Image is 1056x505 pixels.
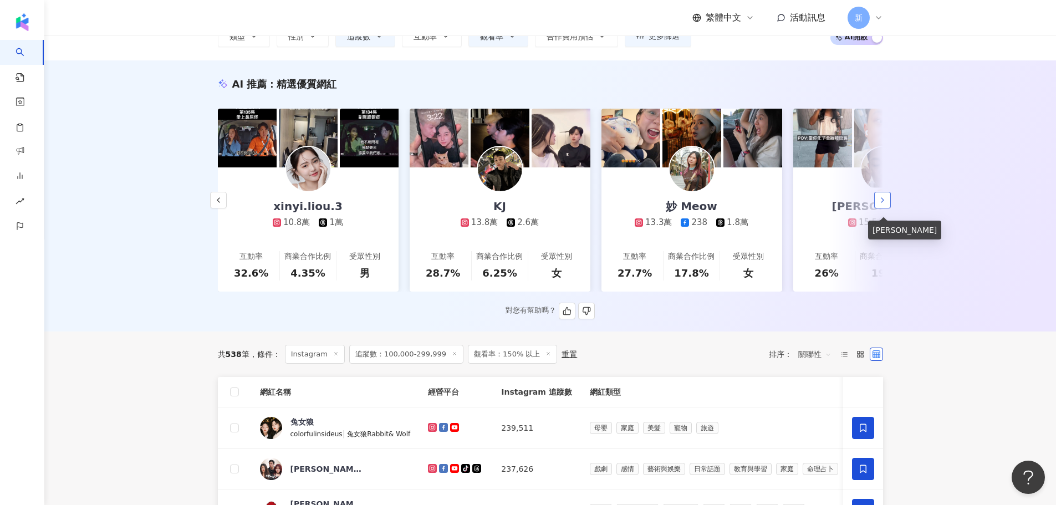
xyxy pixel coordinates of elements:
a: search [16,40,38,83]
img: KOL Avatar [478,147,522,191]
span: 條件 ： [249,350,280,359]
div: 排序： [769,345,838,363]
div: 商業合作比例 [860,251,906,262]
span: 旅遊 [696,422,718,434]
a: KOL Avatar[PERSON_NAME]與[PERSON_NAME] [260,458,411,480]
div: 男 [360,266,370,280]
span: colorfulinsideus [290,430,343,438]
img: post-image [723,109,782,167]
img: post-image [662,109,721,167]
div: 17.8% [674,266,708,280]
div: 互動率 [623,251,646,262]
span: rise [16,190,24,215]
img: post-image [854,109,913,167]
div: 兔女狼 [290,416,314,427]
img: logo icon [13,13,31,31]
span: 寵物 [670,422,692,434]
img: post-image [601,109,660,167]
th: 經營平台 [419,377,492,407]
span: 互動率 [414,32,437,41]
div: 互動率 [239,251,263,262]
span: 命理占卜 [803,463,838,475]
span: 新 [855,12,863,24]
img: post-image [340,109,399,167]
a: KJ13.8萬2.6萬互動率28.7%商業合作比例6.25%受眾性別女 [410,167,590,292]
img: KOL Avatar [260,458,282,480]
span: 感情 [616,463,639,475]
a: 妙 Meow13.3萬2381.8萬互動率27.7%商業合作比例17.8%受眾性別女 [601,167,782,292]
div: KJ [482,198,517,214]
div: AI 推薦 ： [232,77,337,91]
span: 活動訊息 [790,12,825,23]
span: | [343,429,348,438]
div: 28.7% [426,266,460,280]
span: 日常話題 [690,463,725,475]
img: KOL Avatar [286,147,330,191]
div: 27.7% [618,266,652,280]
img: KOL Avatar [670,147,714,191]
a: xinyi.liou.310.8萬1萬互動率32.6%商業合作比例4.35%受眾性別男 [218,167,399,292]
img: post-image [471,109,529,167]
div: 19% [871,266,895,280]
img: post-image [218,109,277,167]
div: 1萬 [329,217,343,228]
div: [PERSON_NAME] [868,221,941,239]
div: 受眾性別 [541,251,572,262]
div: xinyi.liou.3 [262,198,354,214]
span: 追蹤數 [347,32,370,41]
div: 商業合作比例 [668,251,715,262]
div: 4.35% [290,266,325,280]
th: Instagram 追蹤數 [492,377,580,407]
div: 6.25% [482,266,517,280]
span: 家庭 [776,463,798,475]
span: 觀看率：150% 以上 [468,345,557,364]
span: 家庭 [616,422,639,434]
span: Instagram [285,345,345,364]
div: 受眾性別 [733,251,764,262]
div: 2.6萬 [517,217,539,228]
div: 重置 [562,350,577,359]
iframe: Help Scout Beacon - Open [1012,461,1045,494]
img: KOL Avatar [861,147,906,191]
div: 女 [552,266,562,280]
div: 238 [691,217,707,228]
div: 26% [815,266,839,280]
img: post-image [793,109,852,167]
div: 女 [743,266,753,280]
div: 1.8萬 [727,217,748,228]
a: KOL Avatar兔女狼colorfulinsideus|兔女狼Rabbit& Wolf [260,416,411,440]
div: 互動率 [431,251,455,262]
div: 商業合作比例 [284,251,331,262]
span: 藝術與娛樂 [643,463,685,475]
a: [PERSON_NAME]15.5萬4萬互動率26%商業合作比例19%受眾性別女 [793,167,974,292]
div: 對您有幫助嗎？ [506,303,595,319]
div: 商業合作比例 [476,251,523,262]
span: 母嬰 [590,422,612,434]
span: 戲劇 [590,463,612,475]
span: 追蹤數：100,000-299,999 [349,345,463,364]
span: 類型 [229,32,245,41]
img: post-image [532,109,590,167]
span: 教育與學習 [729,463,772,475]
img: post-image [410,109,468,167]
div: 13.3萬 [645,217,672,228]
div: 受眾性別 [349,251,380,262]
div: 共 筆 [218,350,249,359]
span: 美髮 [643,422,665,434]
span: 繁體中文 [706,12,741,24]
span: 關聯性 [798,345,831,363]
th: 網紅名稱 [251,377,420,407]
div: 妙 Meow [655,198,728,214]
span: 精選優質網紅 [277,78,336,90]
span: 兔女狼Rabbit& Wolf [347,430,410,438]
img: post-image [279,109,338,167]
td: 237,626 [492,449,580,489]
span: 性別 [288,32,304,41]
span: 538 [226,350,242,359]
span: 觀看率 [480,32,503,41]
div: [PERSON_NAME] [821,198,946,214]
div: 32.6% [234,266,268,280]
div: [PERSON_NAME]與[PERSON_NAME] [290,463,363,475]
th: 網紅類型 [581,377,851,407]
div: 10.8萬 [283,217,310,228]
